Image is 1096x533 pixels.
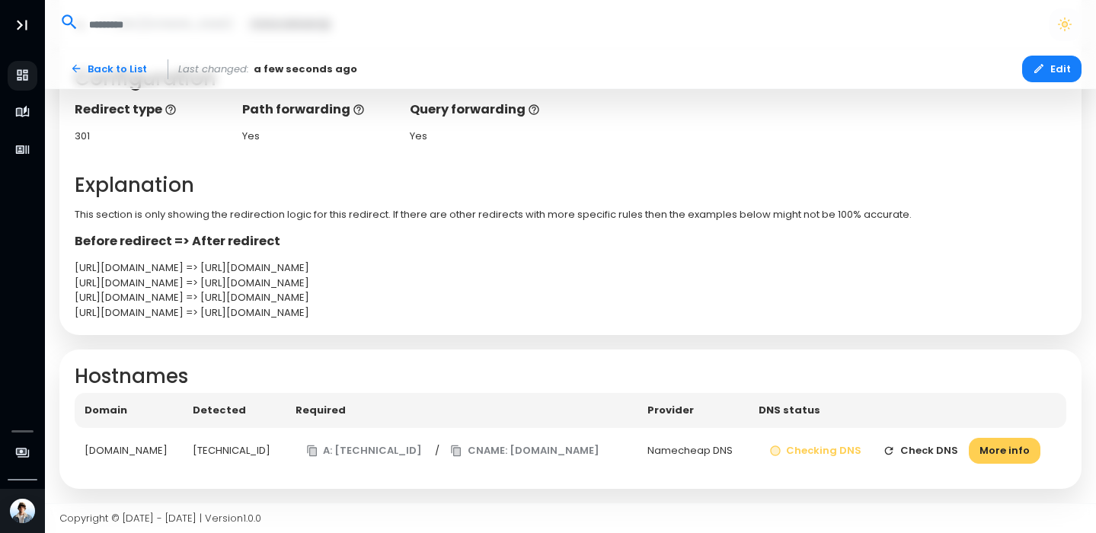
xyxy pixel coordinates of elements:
div: [URL][DOMAIN_NAME] => [URL][DOMAIN_NAME] [75,305,1067,321]
p: Redirect type [75,101,228,119]
th: Detected [183,393,286,428]
button: Toggle Aside [8,11,37,40]
p: This section is only showing the redirection logic for this redirect. If there are other redirect... [75,207,1067,222]
td: / [286,428,638,474]
td: [TECHNICAL_ID] [183,428,286,474]
th: Provider [637,393,748,428]
p: Query forwarding [410,101,563,119]
p: Path forwarding [242,101,395,119]
div: [DOMAIN_NAME] [85,443,173,458]
div: [URL][DOMAIN_NAME] => [URL][DOMAIN_NAME] [75,276,1067,291]
div: [URL][DOMAIN_NAME] => [URL][DOMAIN_NAME] [75,260,1067,276]
div: Namecheap DNS [647,443,738,458]
button: CNAME: [DOMAIN_NAME] [439,438,610,464]
div: [URL][DOMAIN_NAME] => [URL][DOMAIN_NAME] [75,290,1067,305]
span: a few seconds ago [254,62,357,77]
h2: Configuration [75,67,1067,91]
img: Avatar [10,499,35,524]
th: Domain [75,393,183,428]
p: Before redirect => After redirect [75,232,1067,251]
h2: Hostnames [75,365,1067,388]
div: Yes [242,129,395,144]
div: 301 [75,129,228,144]
th: DNS status [749,393,1066,428]
h2: Explanation [75,174,1067,197]
button: A: [TECHNICAL_ID] [296,438,433,464]
button: Check DNS [872,438,969,464]
button: Checking DNS [759,438,873,464]
span: Last changed: [178,62,249,77]
a: Back to List [59,56,158,82]
th: Required [286,393,638,428]
button: More info [969,438,1040,464]
div: Yes [410,129,563,144]
button: Edit [1022,56,1082,82]
span: Copyright © [DATE] - [DATE] | Version 1.0.0 [59,511,261,525]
